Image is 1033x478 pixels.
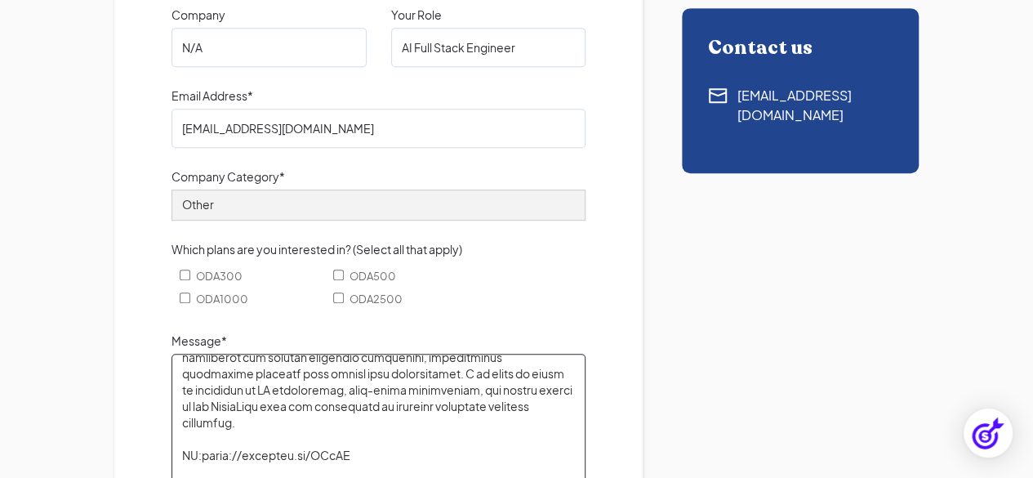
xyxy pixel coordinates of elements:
span: ODA2500 [350,290,403,308]
label: Message* [171,332,586,350]
span: ODA500 [350,267,396,285]
a: Contact using email[EMAIL_ADDRESS][DOMAIN_NAME] [708,86,893,125]
div: [EMAIL_ADDRESS][DOMAIN_NAME] [737,86,893,125]
img: Contact using email [708,86,728,105]
input: ODA500 [333,270,344,280]
input: ODA2500 [333,293,344,303]
span: ODA1000 [196,290,248,308]
label: Your Role [391,6,586,24]
label: Email Address* [171,87,586,105]
div: Contact us [708,37,893,60]
input: Please enter your email address [171,109,586,148]
input: What do you do? [391,28,586,67]
label: Company Category* [171,168,586,185]
label: Company [171,6,367,24]
span: ODA300 [196,267,243,285]
input: ODA1000 [180,293,190,303]
input: Your Company Name [171,28,367,67]
input: ODA300 [180,270,190,280]
label: Which plans are you interested in? (Select all that apply) [171,240,586,258]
